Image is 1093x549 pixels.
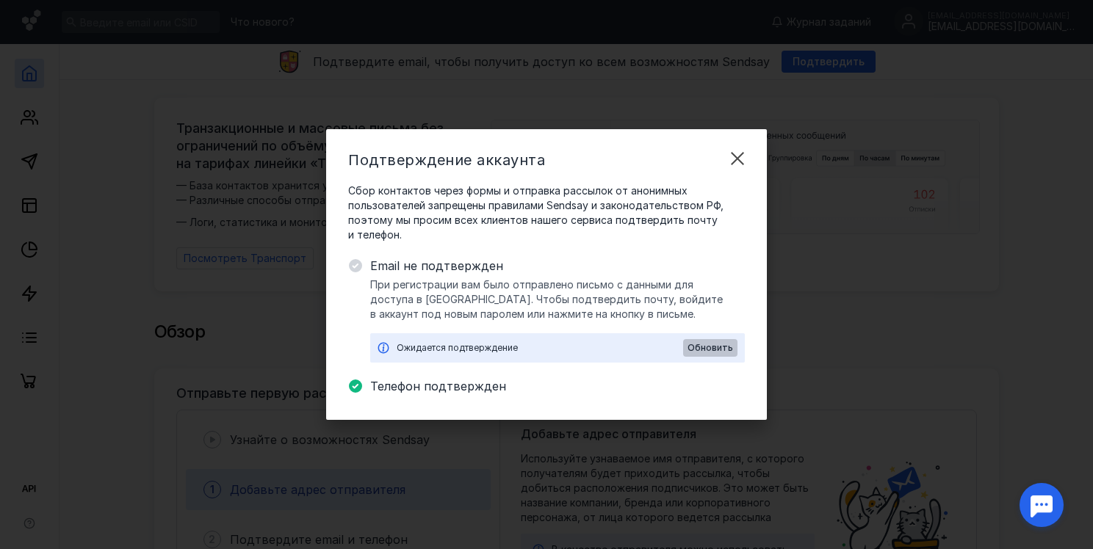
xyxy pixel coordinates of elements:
button: Обновить [683,339,737,357]
div: Ожидается подтверждение [397,341,683,355]
span: Подтверждение аккаунта [348,151,545,169]
span: Телефон подтвержден [370,377,745,395]
span: Сбор контактов через формы и отправка рассылок от анонимных пользователей запрещены правилами Sen... [348,183,745,242]
span: При регистрации вам было отправлено письмо с данными для доступа в [GEOGRAPHIC_DATA]. Чтобы подтв... [370,277,745,321]
span: Email не подтвержден [370,257,745,274]
span: Обновить [688,343,733,353]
